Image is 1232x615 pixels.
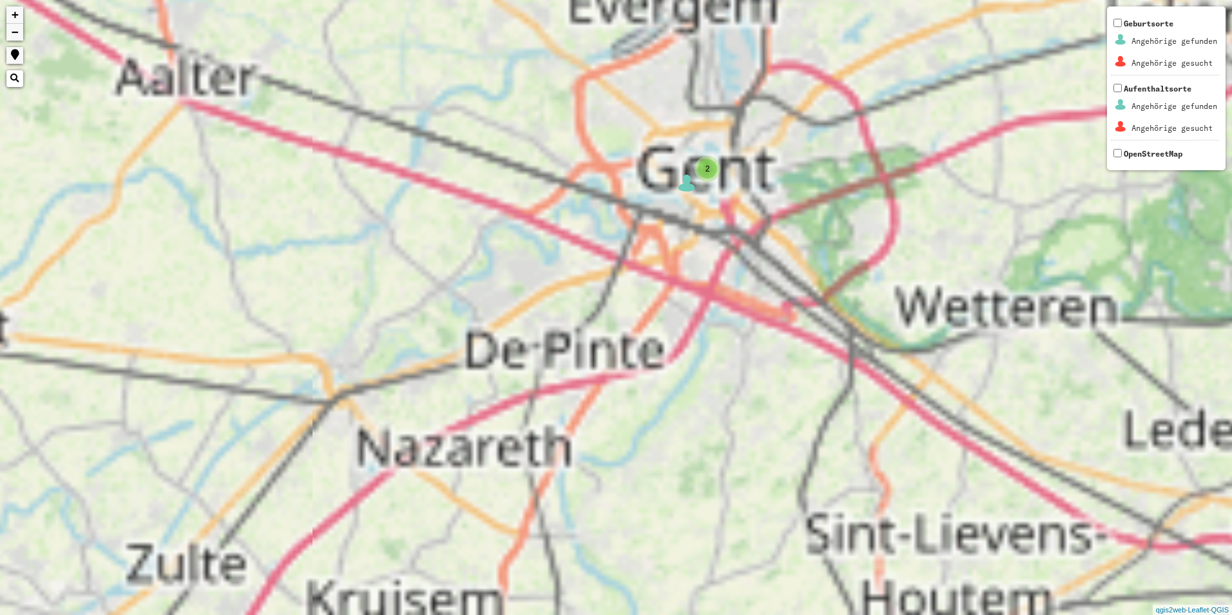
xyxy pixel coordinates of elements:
[1111,84,1219,140] span: Aufenthaltsorte
[1131,53,1218,73] td: Angehörige gesucht
[1156,606,1186,614] a: qgis2web
[1124,149,1182,159] span: OpenStreetMap
[6,47,23,64] a: Show me where I am
[1113,149,1122,157] input: OpenStreetMap
[1131,96,1218,117] td: Angehörige gefunden
[1113,32,1129,48] img: Geburtsorte_2_Angeh%C3%B6rigegefunden0.png
[1113,19,1122,27] input: GeburtsorteAngehörige gefundenAngehörige gesucht
[1113,97,1129,113] img: Aufenthaltsorte_1_Angeh%C3%B6rigegefunden0.png
[1113,54,1129,70] img: Geburtsorte_2_Angeh%C3%B6rigegesucht1.png
[1113,119,1129,135] img: Aufenthaltsorte_1_Angeh%C3%B6rigegesucht1.png
[1131,118,1218,139] td: Angehörige gesucht
[1188,606,1209,614] a: Leaflet
[6,24,23,41] a: Zoom out
[1111,19,1219,75] span: Geburtsorte
[1113,84,1122,92] input: AufenthaltsorteAngehörige gefundenAngehörige gesucht
[1211,606,1229,614] a: QGIS
[706,164,710,173] span: 2
[1131,31,1218,52] td: Angehörige gefunden
[6,6,23,24] a: Zoom in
